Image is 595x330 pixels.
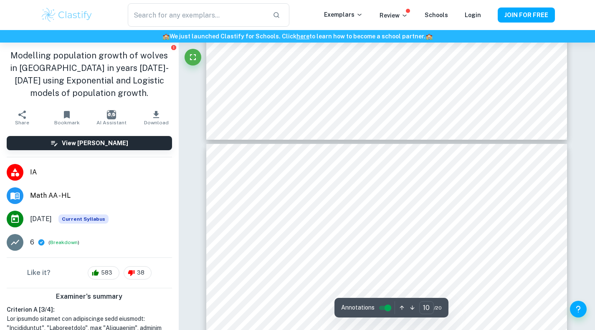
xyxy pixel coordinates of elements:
p: 6 [30,237,34,247]
span: / 20 [434,304,442,312]
button: View [PERSON_NAME] [7,136,172,150]
span: [DATE] [30,214,52,224]
a: here [296,33,309,40]
button: Fullscreen [185,49,201,65]
h1: Modelling population growth of wolves in [GEOGRAPHIC_DATA] in years [DATE]-[DATE] using Exponenti... [7,49,172,99]
div: This exemplar is based on the current syllabus. Feel free to refer to it for inspiration/ideas wh... [58,214,109,224]
span: Download [144,120,169,126]
span: ( ) [48,239,79,247]
h6: Examiner's summary [3,292,175,302]
div: 583 [88,266,119,280]
span: 38 [132,269,149,277]
span: 🏫 [162,33,170,40]
h6: View [PERSON_NAME] [62,139,128,148]
img: AI Assistant [107,110,116,119]
button: Report issue [171,44,177,50]
button: Bookmark [45,106,89,129]
span: Current Syllabus [58,214,109,224]
span: AI Assistant [96,120,127,126]
button: Help and Feedback [570,301,587,317]
span: Share [15,120,29,126]
p: Exemplars [324,10,363,19]
h6: Like it? [27,268,51,278]
a: Schools [425,12,448,18]
div: 38 [124,266,152,280]
img: Clastify logo [41,7,94,23]
span: Bookmark [54,120,80,126]
a: Login [465,12,481,18]
span: 583 [96,269,117,277]
button: JOIN FOR FREE [498,8,555,23]
button: AI Assistant [89,106,134,129]
p: Review [380,11,408,20]
span: Annotations [341,303,375,312]
button: Breakdown [50,239,78,246]
span: IA [30,167,172,177]
input: Search for any exemplars... [128,3,266,27]
h6: We just launched Clastify for Schools. Click to learn how to become a school partner. [2,32,593,41]
h6: Criterion A [ 3 / 4 ]: [7,305,172,314]
button: Download [134,106,179,129]
span: 🏫 [425,33,433,40]
span: Math AA - HL [30,191,172,201]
